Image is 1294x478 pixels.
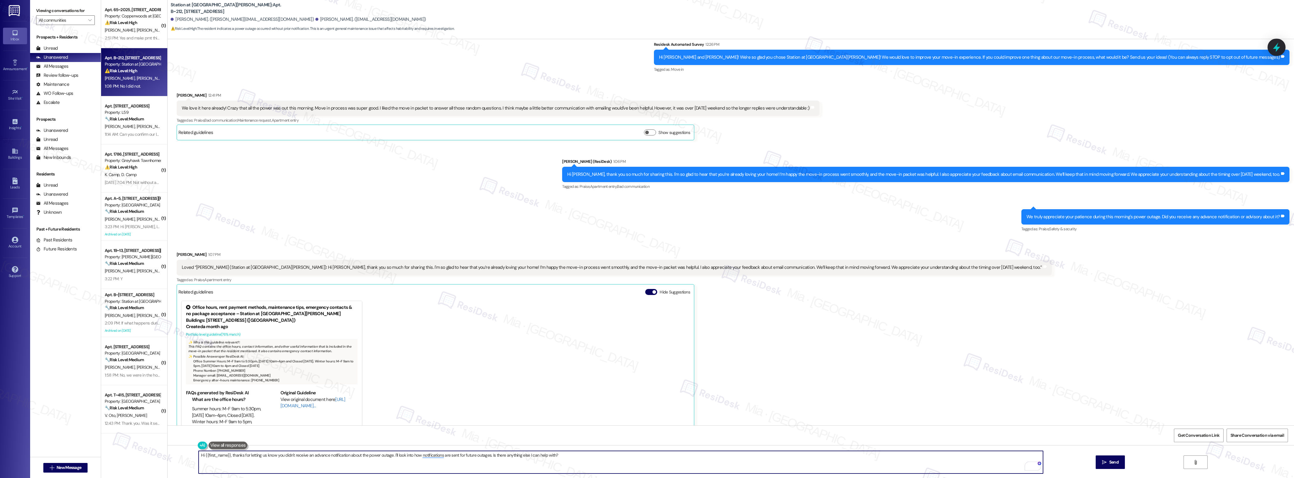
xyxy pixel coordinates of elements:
span: New Message [57,464,81,471]
span: Praise , [194,118,204,123]
span: Share Conversation via email [1231,432,1284,439]
span: • [27,66,28,70]
div: Unread [36,136,58,143]
div: Apt. [STREET_ADDRESS] [105,103,160,109]
span: Get Conversation Link [1178,432,1219,439]
div: Apt. 1786, [STREET_ADDRESS] [105,151,160,157]
div: ✨ Why is this guideline relevant?: [188,340,355,344]
div: Created a month ago [186,324,358,330]
span: Apartment entry [204,277,231,282]
strong: 🔧 Risk Level: Medium [105,305,144,310]
div: 3:22 PM: Y [105,276,122,281]
div: Office hours, rent payment methods, maintenance tips, emergency contacts & no package acceptance ... [186,304,358,324]
div: Archived on [DATE] [104,327,161,334]
div: This FAQ contains the office hours, contact information, and other useful information that is inc... [186,339,358,384]
span: Maintenance request , [237,118,272,123]
b: FAQs generated by ResiDesk AI [186,390,249,396]
span: Bad communication , [204,118,237,123]
a: Buildings [3,146,27,162]
span: Safety & security [1049,226,1076,231]
div: Review follow-ups [36,72,78,79]
div: 2:51 PM: Yes and make pmt this weekend I just didnt realize my check doesnt come till mid next we... [105,35,334,41]
span: Praise , [1039,226,1049,231]
div: Apt. T~415, [STREET_ADDRESS] [105,392,160,398]
span: [PERSON_NAME] [105,268,137,274]
button: New Message [43,463,88,473]
div: Apt. 65~2025, [STREET_ADDRESS] [105,7,160,13]
div: We love it here already! Crazy that all the power was out this morning. Move in process was super... [182,105,810,111]
div: 1:06 PM [612,158,626,165]
span: [PERSON_NAME] [105,76,137,81]
div: Property: L59 [105,109,160,116]
div: Apt. 19~13, [STREET_ADDRESS][PERSON_NAME] [105,247,160,254]
span: Praise , [580,184,590,189]
div: Unread [36,45,58,51]
li: Office Summer Hours: M-F 9am to 5:30pm, [DATE] 10am-4pm and Closed [DATE]. Winter hours: M-F 9am ... [193,359,355,368]
span: V. Oto [105,413,117,418]
strong: 🔧 Risk Level: Medium [105,405,144,411]
li: What are the office hours? [192,396,263,403]
div: Unread [36,182,58,188]
div: We truly appreciate your patience during this morning's power outage. Did you receive any advance... [1026,214,1280,220]
a: Account [3,235,27,251]
div: Apt. B~212, [STREET_ADDRESS] [105,55,160,61]
li: Summer hours: M-F 9am to 5:30pm, [DATE] 10am-4pm, Closed [DATE]. Winter hours: M-F 9am to 5pm, [D... [192,406,263,432]
span: : The resident indicates a power outage occurred without prior notification. This is an urgent ge... [171,26,454,32]
button: Send [1096,455,1125,469]
div: All Messages [36,145,68,152]
span: [PERSON_NAME] [137,313,167,318]
div: 12:41 PM [207,92,221,98]
label: Hide Suggestions [660,289,690,295]
div: Property: Greyhawk Townhomes [105,157,160,164]
div: Unanswered [36,54,68,61]
i:  [50,465,54,470]
input: All communities [39,15,85,25]
a: Support [3,264,27,281]
textarea: To enrich screen reader interactions, please activate Accessibility in Grammarly extension settings [199,451,1043,473]
button: Share Conversation via email [1227,429,1288,442]
div: Property: Station at [GEOGRAPHIC_DATA][PERSON_NAME] [105,298,160,305]
a: Leads [3,176,27,192]
span: • [21,125,22,129]
span: [PERSON_NAME] [137,76,167,81]
div: 1:08 PM: No I did not. [105,83,141,89]
a: Templates • [3,205,27,222]
span: Apartment entry , [590,184,617,189]
b: Station at [GEOGRAPHIC_DATA][PERSON_NAME]: Apt. B~212, [STREET_ADDRESS] [171,2,291,15]
span: [PERSON_NAME] [105,313,137,318]
div: Escalate [36,99,60,106]
div: Prospects + Residents [30,34,101,40]
li: Phone Number: [PHONE_NUMBER] [193,368,355,373]
strong: 🔧 Risk Level: Medium [105,261,144,266]
div: [PERSON_NAME] [177,92,819,101]
div: Tagged as: [1021,225,1289,233]
span: Send [1109,459,1119,465]
div: Tagged as: [654,65,1290,74]
span: D. Camp [121,172,137,177]
div: Unanswered [36,191,68,197]
div: Apt. A~5, [STREET_ADDRESS][PERSON_NAME] [105,195,160,202]
span: [PERSON_NAME] [137,268,167,274]
span: [PERSON_NAME] [105,365,137,370]
div: All Messages [36,63,68,70]
span: K. Camp [105,172,121,177]
span: [PERSON_NAME] [137,216,167,222]
div: 12:43 PM: Thank you. Was it sent via email? We were traveling last week and didn't receive anythi... [105,421,306,426]
li: Manager email: [EMAIL_ADDRESS][DOMAIN_NAME] [193,373,355,377]
div: [PERSON_NAME] (ResiDesk) [562,158,1289,167]
i:  [88,18,91,23]
li: Emergency after-hours maintenance: [PHONE_NUMBER] [193,378,355,382]
span: [PERSON_NAME] [117,413,147,418]
div: 1:07 PM [207,251,220,258]
div: All Messages [36,200,68,206]
div: Hi [PERSON_NAME], thank you so much for sharing this. I'm so glad to hear that you’re already lov... [567,171,1280,178]
div: [PERSON_NAME] [177,251,1052,260]
label: Show suggestions [658,129,690,136]
div: Property: Station at [GEOGRAPHIC_DATA][PERSON_NAME] [105,61,160,67]
div: 2:09 PM: If what happens during thenday [105,320,178,326]
div: View original document here [280,396,358,409]
div: Apt. B~[STREET_ADDRESS] [105,292,160,298]
div: Unknown [36,209,62,216]
div: Archived on [DATE] [104,231,161,238]
strong: ⚠️ Risk Level: High [105,20,137,25]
